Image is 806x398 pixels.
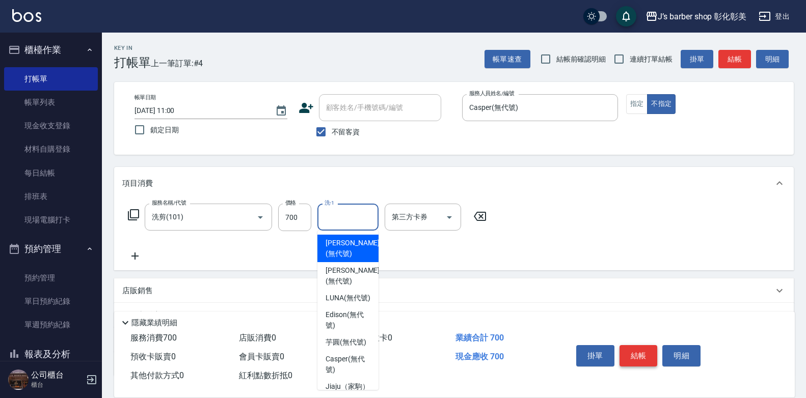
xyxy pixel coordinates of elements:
span: 業績合計 700 [455,333,504,343]
a: 帳單列表 [4,91,98,114]
button: 報表及分析 [4,341,98,367]
button: save [616,6,636,26]
button: Open [252,209,268,225]
button: 指定 [626,94,648,114]
div: 項目消費 [114,167,794,200]
a: 排班表 [4,185,98,208]
a: 打帳單 [4,67,98,91]
span: 不留客資 [332,127,360,137]
span: 結帳前確認明細 [556,54,606,65]
button: 掛單 [576,345,614,366]
button: J’s barber shop 彰化彰美 [641,6,750,27]
input: YYYY/MM/DD hh:mm [135,102,265,119]
a: 每日結帳 [4,161,98,185]
button: 明細 [662,345,701,366]
span: 現金應收 700 [455,352,504,361]
span: 會員卡販賣 0 [239,352,284,361]
span: 其他付款方式 0 [130,371,184,380]
button: 不指定 [647,94,676,114]
h5: 公司櫃台 [31,370,83,380]
a: 預約管理 [4,266,98,290]
span: Casper (無代號) [326,354,370,375]
button: Choose date, selected date is 2025-08-23 [269,99,293,123]
p: 櫃台 [31,380,83,389]
span: 上一筆訂單:#4 [151,57,203,70]
button: Open [441,209,458,225]
button: 帳單速查 [485,50,530,69]
button: 結帳 [620,345,658,366]
button: 掛單 [681,50,713,69]
h2: Key In [114,45,151,51]
label: 帳單日期 [135,94,156,101]
label: 服務名稱/代號 [152,199,186,207]
p: 隱藏業績明細 [131,318,177,328]
span: 鎖定日期 [150,125,179,135]
span: Edison (無代號) [326,309,370,331]
p: 預收卡販賣 [122,310,160,321]
div: 店販銷售 [114,278,794,303]
span: 芋圓 (無代號) [326,337,366,348]
p: 項目消費 [122,178,153,189]
a: 現場電腦打卡 [4,208,98,232]
a: 單週預約紀錄 [4,313,98,336]
div: J’s barber shop 彰化彰美 [658,10,746,23]
button: 櫃檯作業 [4,37,98,63]
a: 材料自購登錄 [4,137,98,161]
h3: 打帳單 [114,55,151,70]
label: 服務人員姓名/編號 [469,90,514,97]
div: 預收卡販賣 [114,303,794,327]
img: Logo [12,9,41,22]
span: 連續打單結帳 [630,54,673,65]
span: 預收卡販賣 0 [130,352,176,361]
span: 服務消費 700 [130,333,177,343]
a: 單日預約紀錄 [4,290,98,313]
p: 店販銷售 [122,286,153,296]
span: [PERSON_NAME] (無代號) [326,238,380,259]
button: 結帳 [718,50,751,69]
span: 店販消費 0 [239,333,276,343]
label: 價格 [285,199,296,207]
span: [PERSON_NAME] (無代號) [326,265,380,287]
span: 紅利點數折抵 0 [239,371,292,380]
button: 預約管理 [4,236,98,262]
label: 洗-1 [325,199,334,207]
a: 現金收支登錄 [4,114,98,137]
button: 明細 [756,50,789,69]
button: 登出 [755,7,794,26]
img: Person [8,369,29,390]
span: LUNA (無代號) [326,293,370,303]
